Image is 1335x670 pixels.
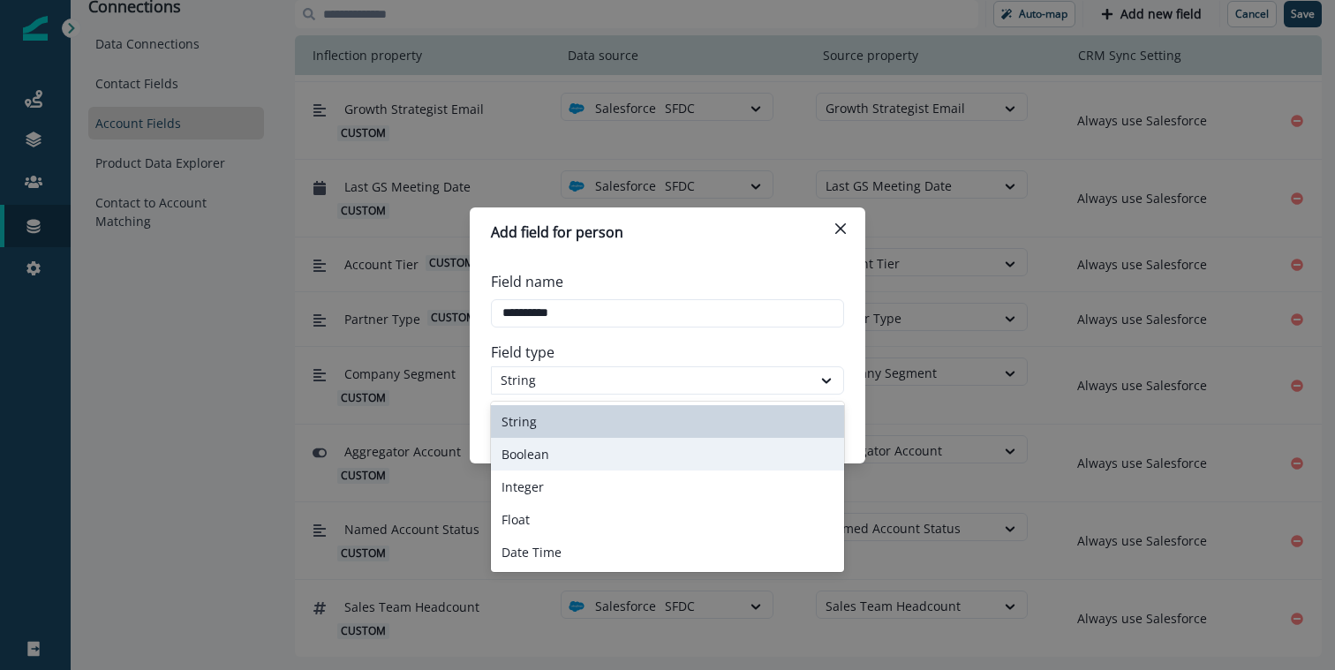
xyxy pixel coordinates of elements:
[826,215,855,243] button: Close
[491,536,844,568] div: Date Time
[491,438,844,471] div: Boolean
[491,471,844,503] div: Integer
[491,271,563,292] p: Field name
[491,405,844,438] div: String
[491,503,844,536] div: Float
[501,371,803,389] div: String
[491,222,623,243] p: Add field for person
[491,342,833,363] label: Field type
